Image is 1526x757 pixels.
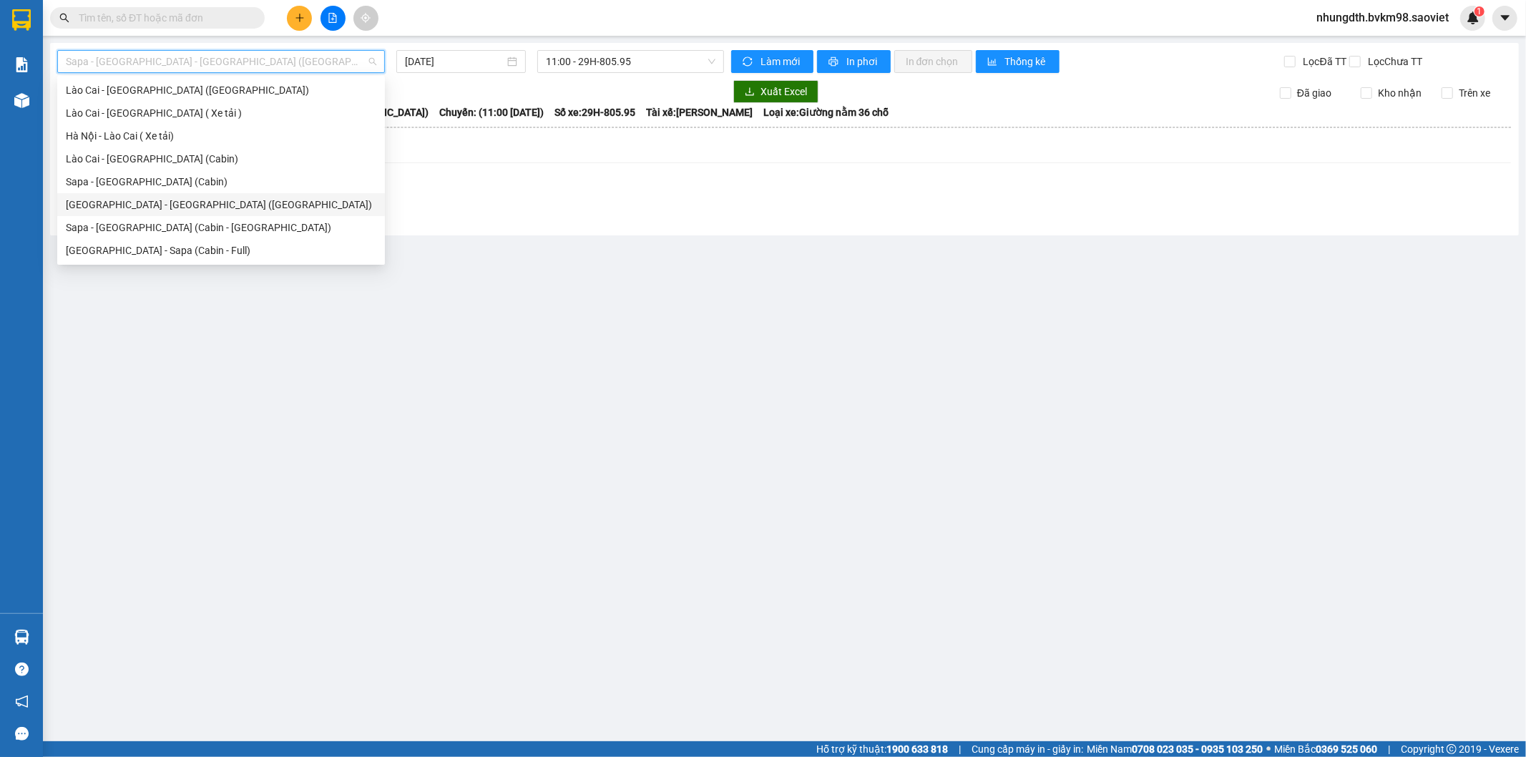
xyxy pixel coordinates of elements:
[976,50,1060,73] button: bar-chartThống kê
[546,51,715,72] span: 11:00 - 29H-805.95
[439,104,544,120] span: Chuyến: (11:00 [DATE])
[733,80,818,103] button: downloadXuất Excel
[57,239,385,262] div: Hà Nội - Sapa (Cabin - Full)
[66,197,376,213] div: [GEOGRAPHIC_DATA] - [GEOGRAPHIC_DATA] ([GEOGRAPHIC_DATA])
[12,9,31,31] img: logo-vxr
[646,104,753,120] span: Tài xế: [PERSON_NAME]
[972,741,1083,757] span: Cung cấp máy in - giấy in:
[1291,85,1337,101] span: Đã giao
[846,54,879,69] span: In phơi
[554,104,635,120] span: Số xe: 29H-805.95
[57,102,385,124] div: Lào Cai - Hà Nội ( Xe tải )
[987,57,999,68] span: bar-chart
[405,54,504,69] input: 12/10/2025
[15,695,29,708] span: notification
[760,54,802,69] span: Làm mới
[66,51,376,72] span: Sapa - Lào Cai - Hà Nội (Giường)
[57,216,385,239] div: Sapa - Hà Nội (Cabin - Thăng Long)
[57,79,385,102] div: Lào Cai - Hà Nội (Giường)
[15,663,29,676] span: question-circle
[886,743,948,755] strong: 1900 633 818
[361,13,371,23] span: aim
[295,13,305,23] span: plus
[763,104,889,120] span: Loại xe: Giường nằm 36 chỗ
[66,128,376,144] div: Hà Nội - Lào Cai ( Xe tải)
[1005,54,1048,69] span: Thống kê
[1492,6,1517,31] button: caret-down
[1474,6,1485,16] sup: 1
[1132,743,1263,755] strong: 0708 023 035 - 0935 103 250
[1305,9,1460,26] span: nhungdth.bvkm98.saoviet
[59,13,69,23] span: search
[1477,6,1482,16] span: 1
[1274,741,1377,757] span: Miền Bắc
[14,93,29,108] img: warehouse-icon
[1087,741,1263,757] span: Miền Nam
[14,630,29,645] img: warehouse-icon
[66,243,376,258] div: [GEOGRAPHIC_DATA] - Sapa (Cabin - Full)
[817,50,891,73] button: printerIn phơi
[66,105,376,121] div: Lào Cai - [GEOGRAPHIC_DATA] ( Xe tải )
[1499,11,1512,24] span: caret-down
[66,220,376,235] div: Sapa - [GEOGRAPHIC_DATA] (Cabin - [GEOGRAPHIC_DATA])
[894,50,972,73] button: In đơn chọn
[1363,54,1425,69] span: Lọc Chưa TT
[1316,743,1377,755] strong: 0369 525 060
[321,6,346,31] button: file-add
[57,124,385,147] div: Hà Nội - Lào Cai ( Xe tải)
[959,741,961,757] span: |
[1372,85,1427,101] span: Kho nhận
[1298,54,1349,69] span: Lọc Đã TT
[828,57,841,68] span: printer
[66,151,376,167] div: Lào Cai - [GEOGRAPHIC_DATA] (Cabin)
[1388,741,1390,757] span: |
[66,174,376,190] div: Sapa - [GEOGRAPHIC_DATA] (Cabin)
[14,57,29,72] img: solution-icon
[15,727,29,741] span: message
[731,50,813,73] button: syncLàm mới
[1266,746,1271,752] span: ⚪️
[57,170,385,193] div: Sapa - Hà Nội (Cabin)
[287,6,312,31] button: plus
[1447,744,1457,754] span: copyright
[816,741,948,757] span: Hỗ trợ kỹ thuật:
[1453,85,1496,101] span: Trên xe
[57,147,385,170] div: Lào Cai - Hà Nội (Cabin)
[743,57,755,68] span: sync
[57,193,385,216] div: Hà Nội - Lào Cai - Sapa (Giường)
[353,6,378,31] button: aim
[1467,11,1479,24] img: icon-new-feature
[66,82,376,98] div: Lào Cai - [GEOGRAPHIC_DATA] ([GEOGRAPHIC_DATA])
[79,10,248,26] input: Tìm tên, số ĐT hoặc mã đơn
[328,13,338,23] span: file-add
